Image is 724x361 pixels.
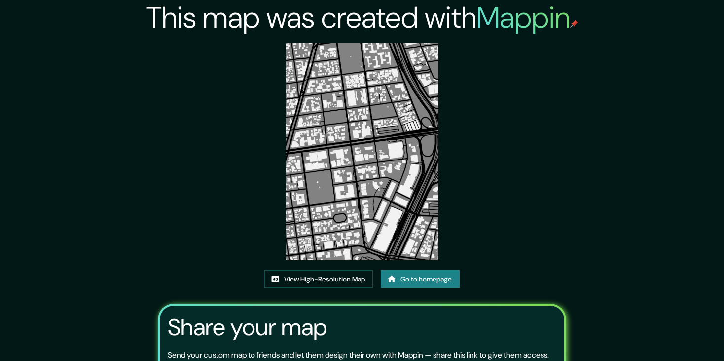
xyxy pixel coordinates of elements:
iframe: Help widget launcher [636,322,713,350]
p: Send your custom map to friends and let them design their own with Mappin — share this link to gi... [168,349,549,361]
a: View High-Resolution Map [264,270,373,288]
img: created-map [286,43,438,260]
a: Go to homepage [381,270,460,288]
img: mappin-pin [570,20,578,28]
h3: Share your map [168,314,327,341]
